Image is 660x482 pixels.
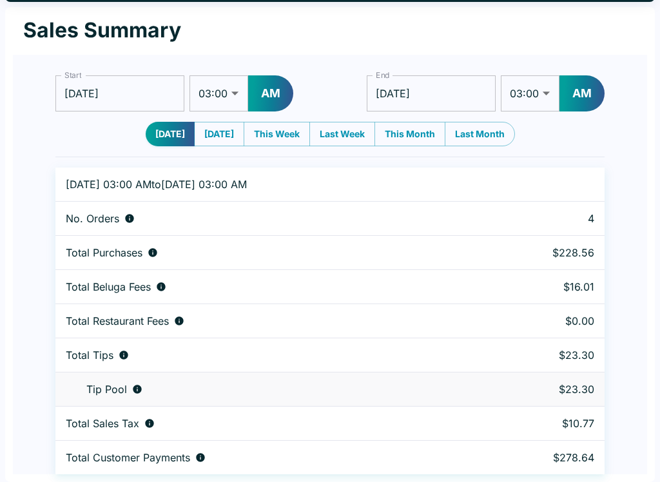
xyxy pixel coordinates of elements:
[66,417,139,430] p: Total Sales Tax
[66,246,464,259] div: Aggregate order subtotals
[248,75,293,111] button: AM
[66,212,464,225] div: Number of orders placed
[485,417,594,430] p: $10.77
[376,70,390,81] label: End
[66,246,142,259] p: Total Purchases
[66,280,151,293] p: Total Beluga Fees
[485,280,594,293] p: $16.01
[485,451,594,464] p: $278.64
[66,212,119,225] p: No. Orders
[66,178,464,191] p: [DATE] 03:00 AM to [DATE] 03:00 AM
[66,349,464,361] div: Combined individual and pooled tips
[485,212,594,225] p: 4
[66,349,113,361] p: Total Tips
[445,122,515,146] button: Last Month
[66,314,169,327] p: Total Restaurant Fees
[485,246,594,259] p: $228.56
[194,122,244,146] button: [DATE]
[485,349,594,361] p: $23.30
[23,17,181,43] h1: Sales Summary
[86,383,127,396] p: Tip Pool
[64,70,81,81] label: Start
[55,75,184,111] input: Choose date, selected date is Sep 10, 2025
[66,280,464,293] div: Fees paid by diners to Beluga
[66,383,464,396] div: Tips unclaimed by a waiter
[66,314,464,327] div: Fees paid by diners to restaurant
[309,122,375,146] button: Last Week
[367,75,496,111] input: Choose date, selected date is Sep 11, 2025
[66,417,464,430] div: Sales tax paid by diners
[559,75,605,111] button: AM
[485,383,594,396] p: $23.30
[66,451,190,464] p: Total Customer Payments
[66,451,464,464] div: Total amount paid for orders by diners
[374,122,445,146] button: This Month
[485,314,594,327] p: $0.00
[146,122,195,146] button: [DATE]
[244,122,310,146] button: This Week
